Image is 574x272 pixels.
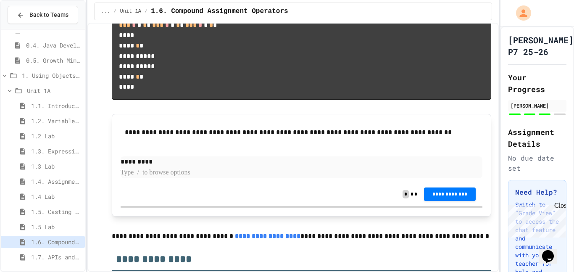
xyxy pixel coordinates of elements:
span: 1.6. Compound Assignment Operators [151,6,288,16]
span: 1.1. Introduction to Algorithms, Programming, and Compilers [31,101,82,110]
span: 1.5 Lab [31,222,82,231]
h3: Need Help? [515,187,559,197]
span: 1.3 Lab [31,162,82,171]
span: 0.4. Java Development Environments [26,41,82,50]
span: 1.3. Expressions and Output [New] [31,147,82,156]
span: 1.2 Lab [31,132,82,140]
span: Unit 1A [27,86,82,95]
div: No due date set [508,153,566,173]
span: 1.2. Variables and Data Types [31,116,82,125]
div: [PERSON_NAME] [511,102,564,109]
iframe: chat widget [539,238,566,264]
span: 0.5. Growth Mindset and Pair Programming [26,56,82,65]
span: 1. Using Objects and Methods [22,71,82,80]
div: Chat with us now!Close [3,3,58,53]
span: ... [101,8,111,15]
span: 1.4. Assignment and Input [31,177,82,186]
span: Unit 1A [120,8,141,15]
iframe: chat widget [504,202,566,238]
span: Back to Teams [29,11,68,19]
span: / [113,8,116,15]
span: / [145,8,147,15]
span: 1.6. Compound Assignment Operators [31,238,82,246]
h2: Assignment Details [508,126,566,150]
h2: Your Progress [508,71,566,95]
span: 1.7. APIs and Libraries [31,253,82,261]
h1: [PERSON_NAME] P7 25-26 [508,34,574,58]
span: 1.4 Lab [31,192,82,201]
button: Back to Teams [8,6,78,24]
div: My Account [507,3,533,23]
span: 1.5. Casting and Ranges of Values [31,207,82,216]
